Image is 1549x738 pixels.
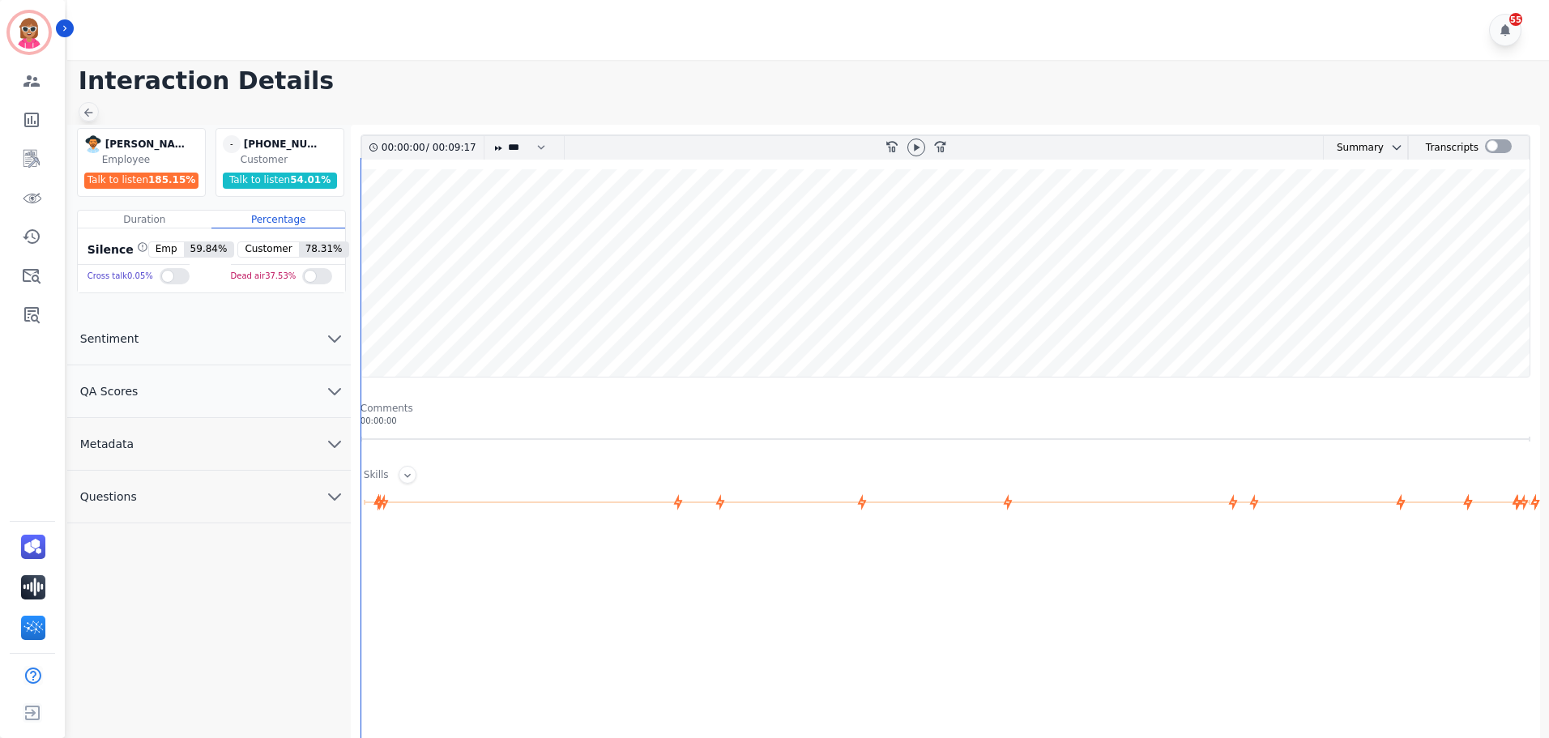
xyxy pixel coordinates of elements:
div: Duration [78,211,211,228]
div: Skills [364,468,389,484]
svg: chevron down [325,329,344,348]
div: Employee [102,153,202,166]
div: 00:00:00 [382,136,426,160]
svg: chevron down [325,434,344,454]
div: Customer [241,153,340,166]
span: 185.15 % [148,174,195,186]
div: Transcripts [1426,136,1479,160]
span: 78.31 % [299,242,349,257]
div: Talk to listen [84,173,199,189]
div: Comments [361,402,1530,415]
svg: chevron down [325,487,344,506]
span: Emp [149,242,184,257]
div: Cross talk 0.05 % [87,265,153,288]
span: QA Scores [67,383,151,399]
div: [PHONE_NUMBER] [244,135,325,153]
button: chevron down [1384,141,1403,154]
div: Summary [1324,136,1384,160]
span: Sentiment [67,331,151,347]
div: [PERSON_NAME] [105,135,186,153]
h1: Interaction Details [79,66,1549,96]
img: Bordered avatar [10,13,49,52]
span: Questions [67,488,150,505]
svg: chevron down [1390,141,1403,154]
button: Sentiment chevron down [67,313,351,365]
button: Questions chevron down [67,471,351,523]
span: - [223,135,241,153]
div: / [382,136,480,160]
div: 55 [1509,13,1522,26]
span: 59.84 % [184,242,234,257]
div: Percentage [211,211,345,228]
span: Metadata [67,436,147,452]
span: 54.01 % [290,174,331,186]
div: Silence [84,241,148,258]
span: Customer [238,242,298,257]
div: Dead air 37.53 % [231,265,297,288]
svg: chevron down [325,382,344,401]
button: QA Scores chevron down [67,365,351,418]
div: 00:00:00 [361,415,1530,427]
button: Metadata chevron down [67,418,351,471]
div: 00:09:17 [429,136,474,160]
div: Talk to listen [223,173,338,189]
